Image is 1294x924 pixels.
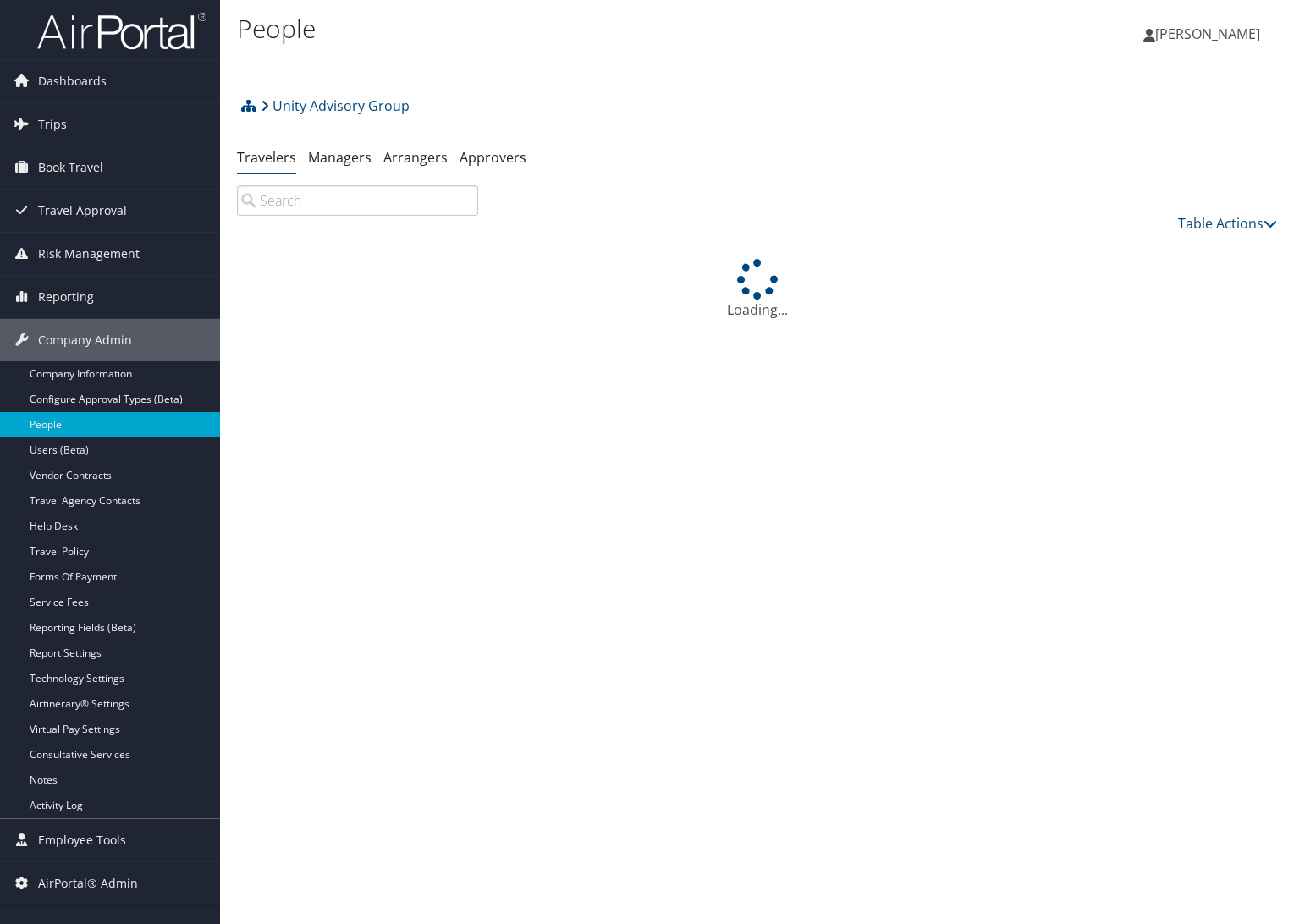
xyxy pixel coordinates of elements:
[237,148,296,167] a: Travelers
[37,11,206,51] img: airportal-logo.png
[1178,214,1277,233] a: Table Actions
[38,190,127,232] span: Travel Approval
[460,148,526,167] a: Approvers
[1143,8,1277,59] a: [PERSON_NAME]
[38,146,103,189] span: Book Travel
[237,259,1277,320] div: Loading...
[308,148,372,167] a: Managers
[237,11,930,47] h1: People
[237,185,478,216] input: Search
[38,60,107,102] span: Dashboards
[38,276,94,318] span: Reporting
[1155,25,1260,43] span: [PERSON_NAME]
[38,319,132,361] span: Company Admin
[38,103,67,146] span: Trips
[383,148,448,167] a: Arrangers
[38,862,138,905] span: AirPortal® Admin
[261,89,410,123] a: Unity Advisory Group
[38,819,126,861] span: Employee Tools
[38,233,140,275] span: Risk Management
